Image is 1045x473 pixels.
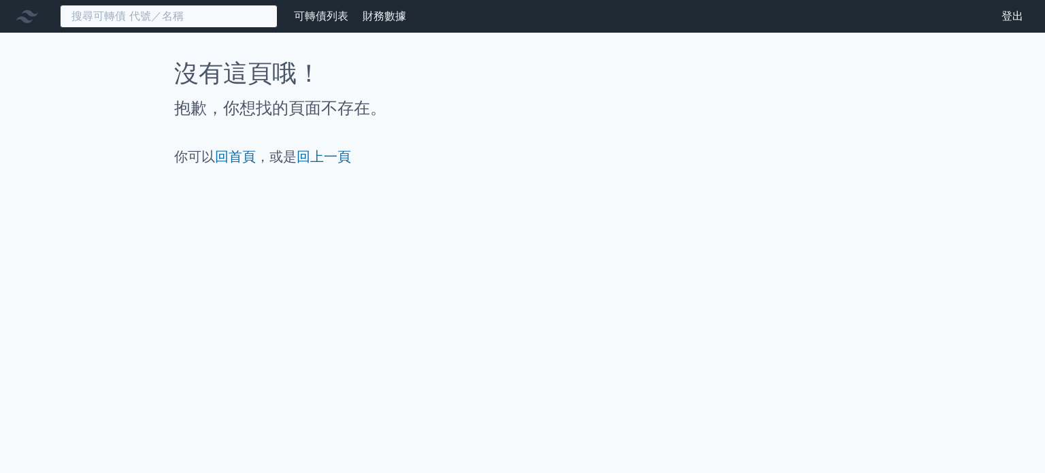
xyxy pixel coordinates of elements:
h1: 沒有這頁哦！ [174,60,871,87]
a: 財務數據 [363,10,406,22]
input: 搜尋可轉債 代號／名稱 [60,5,278,28]
a: 登出 [991,5,1034,27]
a: 可轉債列表 [294,10,348,22]
a: 回首頁 [215,148,256,165]
a: 回上一頁 [297,148,351,165]
h2: 抱歉，你想找的頁面不存在。 [174,98,871,120]
p: 你可以 ，或是 [174,147,871,166]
